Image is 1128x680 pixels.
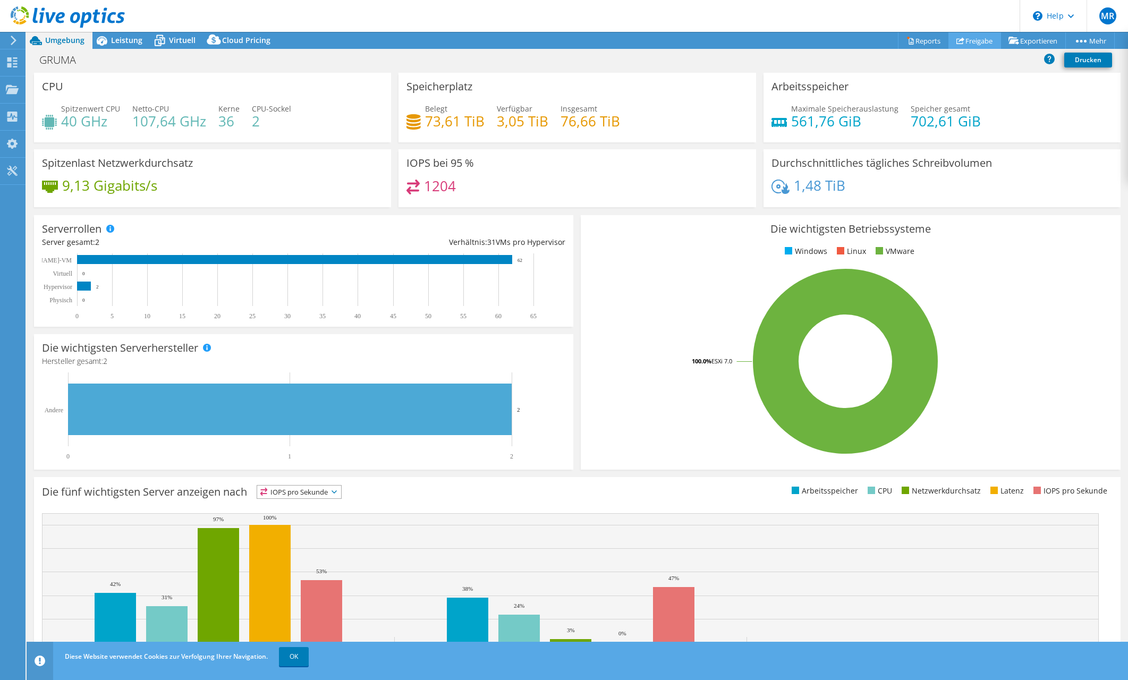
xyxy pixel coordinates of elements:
text: 0% [618,630,626,636]
div: Verhältnis: VMs pro Hypervisor [304,236,566,248]
h4: 107,64 GHz [132,115,206,127]
text: 97% [213,516,224,522]
h4: 2 [252,115,291,127]
h4: Hersteller gesamt: [42,355,565,367]
a: Mehr [1065,32,1115,49]
h1: GRUMA [35,54,92,66]
h3: CPU [42,81,63,92]
span: Maximale Speicherauslastung [791,104,898,114]
h3: Spitzenlast Netzwerkdurchsatz [42,157,193,169]
text: 3% [567,627,575,633]
text: 47% [668,575,679,581]
text: Physisch [49,296,72,304]
text: 2 [510,453,513,460]
text: 1 [288,453,291,460]
span: Kerne [218,104,240,114]
text: 30 [284,312,291,320]
li: Windows [782,245,827,257]
span: 31 [487,237,496,247]
li: VMware [873,245,914,257]
li: Netzwerkdurchsatz [899,485,981,497]
span: Speicher gesamt [911,104,970,114]
li: Arbeitsspeicher [789,485,858,497]
text: 15 [179,312,185,320]
span: Cloud Pricing [222,35,270,45]
text: Andere [45,406,63,414]
h4: 9,13 Gigabits/s [62,180,157,191]
li: Linux [834,245,866,257]
h4: 3,05 TiB [497,115,548,127]
text: 55 [460,312,467,320]
span: 2 [95,237,99,247]
text: 50 [425,312,431,320]
span: IOPS pro Sekunde [257,486,341,498]
text: Virtuell [53,270,72,277]
h4: 561,76 GiB [791,115,898,127]
h3: Speicherplatz [406,81,472,92]
span: Netto-CPU [132,104,169,114]
text: 38% [462,585,473,592]
text: 0 [75,312,79,320]
text: 0 [66,453,70,460]
a: Exportieren [1000,32,1066,49]
text: 25 [249,312,256,320]
text: 31% [162,594,172,600]
h4: 40 GHz [61,115,120,127]
text: 60 [495,312,502,320]
li: Latenz [988,485,1024,497]
li: IOPS pro Sekunde [1031,485,1107,497]
text: 65 [530,312,537,320]
span: Insgesamt [561,104,597,114]
div: Server gesamt: [42,236,304,248]
text: 0 [82,271,85,276]
h4: 1204 [424,180,456,192]
span: Belegt [425,104,447,114]
h3: Serverrollen [42,223,101,235]
text: 2 [517,406,520,413]
span: Diese Website verwendet Cookies zur Verfolgung Ihrer Navigation. [65,652,268,661]
tspan: ESXi 7.0 [711,357,732,365]
text: 35 [319,312,326,320]
text: 2 [96,284,99,290]
svg: \n [1033,11,1042,21]
text: 0 [82,297,85,303]
text: 24% [514,602,524,609]
text: 10 [144,312,150,320]
span: Virtuell [169,35,196,45]
h3: Durchschnittliches tägliches Schreibvolumen [771,157,992,169]
a: OK [279,647,309,666]
h3: Arbeitsspeicher [771,81,849,92]
tspan: 100.0% [692,357,711,365]
span: Spitzenwert CPU [61,104,120,114]
h4: 1,48 TiB [794,180,845,191]
text: 53% [316,568,327,574]
text: 5 [111,312,114,320]
h4: 702,61 GiB [911,115,981,127]
text: 42% [110,581,121,587]
text: 20 [214,312,220,320]
h4: 36 [218,115,240,127]
a: Drucken [1064,53,1112,67]
span: Verfügbar [497,104,532,114]
span: MR [1099,7,1116,24]
span: Leistung [111,35,142,45]
text: Hypervisor [44,283,72,291]
h3: IOPS bei 95 % [406,157,474,169]
h4: 73,61 TiB [425,115,485,127]
text: 100% [263,514,277,521]
a: Reports [898,32,949,49]
a: Freigabe [948,32,1001,49]
span: CPU-Sockel [252,104,291,114]
li: CPU [865,485,892,497]
text: 40 [354,312,361,320]
text: 45 [390,312,396,320]
span: Umgebung [45,35,84,45]
span: 2 [103,356,107,366]
h3: Die wichtigsten Serverhersteller [42,342,198,354]
text: 62 [518,258,522,263]
h4: 76,66 TiB [561,115,620,127]
h3: Die wichtigsten Betriebssysteme [589,223,1112,235]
